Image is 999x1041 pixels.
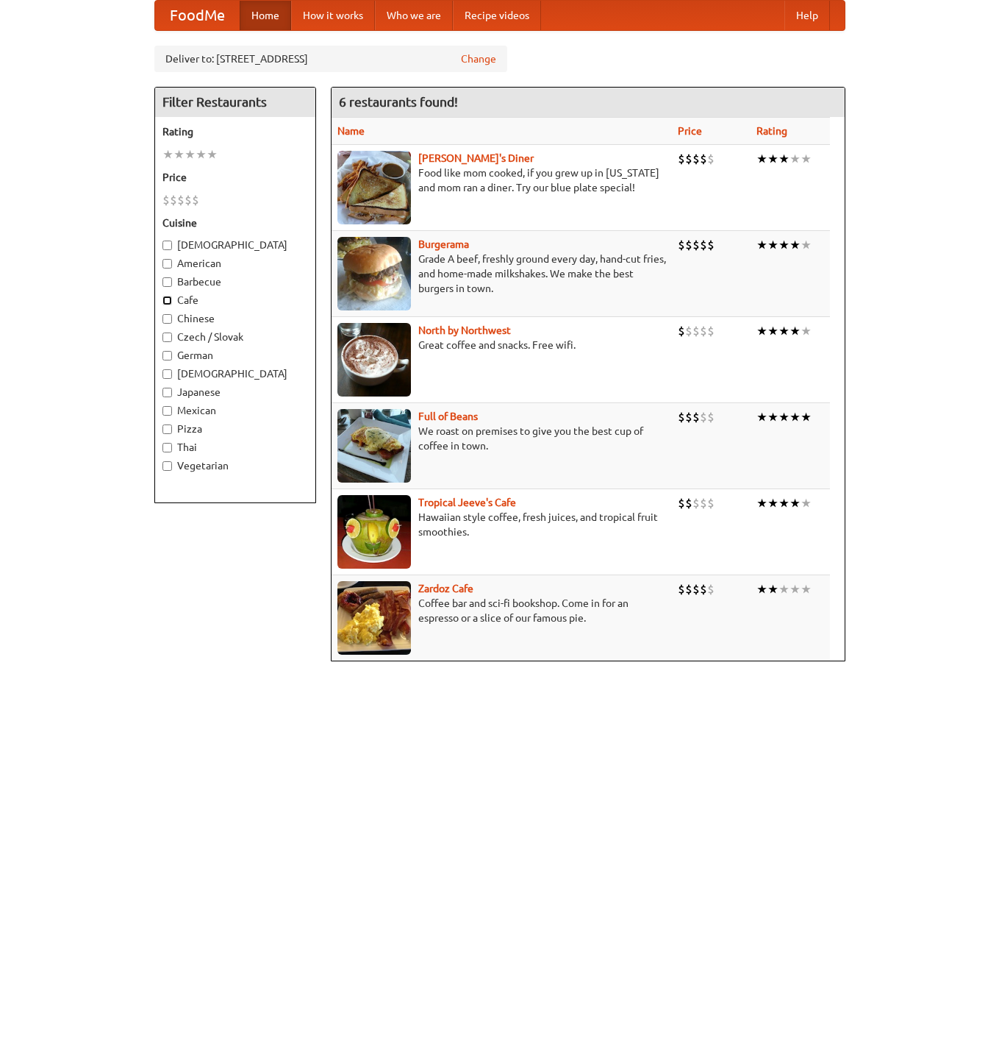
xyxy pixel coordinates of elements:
[801,495,812,511] li: ★
[756,151,767,167] li: ★
[162,461,172,471] input: Vegetarian
[801,581,812,597] li: ★
[707,151,715,167] li: $
[162,458,308,473] label: Vegetarian
[461,51,496,66] a: Change
[337,151,411,224] img: sallys.jpg
[162,238,308,252] label: [DEMOGRAPHIC_DATA]
[162,192,170,208] li: $
[162,443,172,452] input: Thai
[162,422,308,436] label: Pizza
[162,311,308,326] label: Chinese
[162,333,172,342] input: Czech / Slovak
[418,152,534,164] a: [PERSON_NAME]'s Diner
[337,323,411,397] img: north.jpg
[801,151,812,167] li: ★
[767,495,778,511] li: ★
[375,1,453,30] a: Who we are
[700,323,707,339] li: $
[692,495,700,511] li: $
[685,581,692,597] li: $
[700,581,707,597] li: $
[756,409,767,425] li: ★
[685,495,692,511] li: $
[801,409,812,425] li: ★
[337,510,666,539] p: Hawaiian style coffee, fresh juices, and tropical fruit smoothies.
[196,146,207,163] li: ★
[162,274,308,289] label: Barbecue
[692,581,700,597] li: $
[789,581,801,597] li: ★
[177,192,185,208] li: $
[162,388,172,397] input: Japanese
[162,296,172,305] input: Cafe
[185,192,192,208] li: $
[767,323,778,339] li: ★
[801,323,812,339] li: ★
[756,125,787,137] a: Rating
[337,409,411,483] img: beans.jpg
[162,440,308,455] label: Thai
[173,146,185,163] li: ★
[756,323,767,339] li: ★
[692,237,700,253] li: $
[700,495,707,511] li: $
[707,237,715,253] li: $
[778,409,789,425] li: ★
[162,406,172,416] input: Mexican
[162,216,308,230] h5: Cuisine
[685,151,692,167] li: $
[337,338,666,352] p: Great coffee and snacks. Free wifi.
[678,495,685,511] li: $
[154,46,507,72] div: Deliver to: [STREET_ADDRESS]
[700,151,707,167] li: $
[418,411,478,422] a: Full of Beans
[155,88,315,117] h4: Filter Restaurants
[162,366,308,381] label: [DEMOGRAPHIC_DATA]
[756,581,767,597] li: ★
[789,151,801,167] li: ★
[170,192,177,208] li: $
[678,409,685,425] li: $
[337,581,411,655] img: zardoz.jpg
[162,259,172,269] input: American
[192,192,199,208] li: $
[700,409,707,425] li: $
[789,237,801,253] li: ★
[162,424,172,434] input: Pizza
[337,424,666,453] p: We roast on premises to give you the best cup of coffee in town.
[162,330,308,344] label: Czech / Slovak
[162,293,308,308] label: Cafe
[707,495,715,511] li: $
[678,125,702,137] a: Price
[337,166,666,195] p: Food like mom cooked, if you grew up in [US_STATE] and mom ran a diner. Try our blue plate special!
[162,385,308,399] label: Japanese
[756,495,767,511] li: ★
[685,323,692,339] li: $
[162,348,308,363] label: German
[756,237,767,253] li: ★
[678,151,685,167] li: $
[155,1,240,30] a: FoodMe
[418,583,473,594] a: Zardoz Cafe
[678,237,685,253] li: $
[453,1,541,30] a: Recipe videos
[678,581,685,597] li: $
[678,323,685,339] li: $
[778,237,789,253] li: ★
[767,581,778,597] li: ★
[418,238,469,250] a: Burgerama
[207,146,218,163] li: ★
[162,256,308,271] label: American
[692,323,700,339] li: $
[707,409,715,425] li: $
[162,403,308,418] label: Mexican
[337,237,411,310] img: burgerama.jpg
[337,125,365,137] a: Name
[185,146,196,163] li: ★
[767,151,778,167] li: ★
[337,596,666,625] p: Coffee bar and sci-fi bookshop. Come in for an espresso or a slice of our famous pie.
